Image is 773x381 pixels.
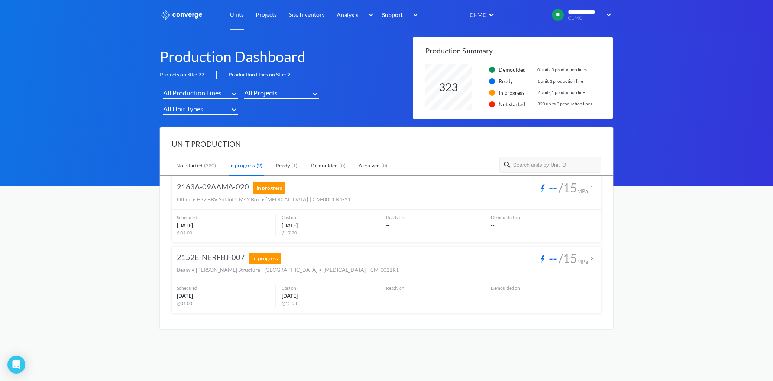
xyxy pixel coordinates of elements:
[253,182,285,194] div: In progress
[491,214,589,221] div: Demoulded on
[282,300,380,307] div: @ 15:53
[266,195,308,203] div: [MEDICAL_DATA]
[7,356,25,374] div: Open Intercom Messenger
[177,253,245,264] h2: 2152E-NERFBJ-007
[577,259,588,264] div: MPa
[290,162,299,170] div: ( 1 )
[549,182,557,194] div: --
[498,65,536,75] td: Demoulded
[177,266,190,274] div: Beam
[367,266,369,274] div: |
[282,292,380,300] div: [DATE]
[163,88,221,98] div: All Production Lines
[491,285,589,292] div: Demoulded on
[177,182,249,194] h2: 2163A-09AAMA-020
[425,78,472,96] div: 323
[537,253,549,264] img: strength_blue.svg
[177,214,275,221] div: Scheduled
[177,300,275,307] div: @ 01:00
[512,162,598,168] input: Search units by Unit ID
[163,104,203,114] div: All Unit Types
[588,255,595,262] img: arrow-thin.svg
[577,189,588,194] div: MPa
[197,195,260,203] div: HS2 BBV Sublot 5 M42 Box
[498,99,536,110] td: Not started
[323,266,366,274] div: [MEDICAL_DATA]
[386,214,485,221] div: Ready on
[469,10,487,19] div: CEMC
[191,266,194,274] div: •
[160,47,413,66] h1: Production Dashboard
[537,88,612,98] td: 2 units , 1 production line
[386,214,485,237] div: --
[287,71,290,78] b: 7
[337,10,358,19] span: Analysis
[198,71,204,78] b: 77
[313,195,351,203] div: CM-0051 R1-A1
[176,156,217,176] a: Not started
[177,221,275,229] div: [DATE]
[160,10,203,20] img: logo_ewhite.svg
[338,162,347,170] div: ( 0 )
[386,285,485,292] div: Ready on
[537,65,612,75] td: 0 units , 0 production lines
[217,71,290,79] div: Production Lines on Site:
[276,156,299,176] a: Ready
[172,139,601,148] h2: UNIT PRODUCTION
[498,88,536,98] td: In progress
[491,285,589,307] div: --
[370,266,399,274] div: CM-0021R1
[425,37,613,64] h2: Production Summary
[588,184,595,192] img: arrow-thin.svg
[382,10,403,19] span: Support
[255,162,264,170] div: ( 2 )
[537,182,549,194] img: strength_blue.svg
[601,10,613,19] img: downArrow.svg
[363,10,375,19] img: downArrow.svg
[537,99,612,110] td: 320 units , 3 production lines
[549,253,557,264] div: --
[319,266,322,274] div: •
[249,253,281,264] div: In progress
[282,221,380,229] div: [DATE]
[177,229,275,237] div: @ 01:00
[229,156,264,176] a: In progress
[282,229,380,237] div: @ 17:20
[282,214,380,221] div: Cast on
[203,162,217,170] div: ( 320 )
[160,71,217,79] div: Projects on Site:
[177,292,275,300] div: [DATE]
[192,195,195,203] div: •
[498,76,536,87] td: Ready
[537,76,612,87] td: 1 unit , 1 production line
[310,195,311,203] div: |
[559,182,577,194] div: / 15
[177,195,191,203] div: Other
[282,285,380,292] div: Cast on
[568,15,601,21] span: CEMC
[196,266,317,274] div: [PERSON_NAME] Structure - [GEOGRAPHIC_DATA]
[261,195,264,203] div: •
[491,214,589,237] div: --
[177,285,275,292] div: Scheduled
[244,88,278,98] div: All Projects
[408,10,420,19] img: downArrow.svg
[559,253,577,264] div: / 15
[359,156,389,176] a: Archived
[380,162,389,170] div: ( 0 )
[386,285,485,307] div: --
[311,156,347,176] a: Demoulded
